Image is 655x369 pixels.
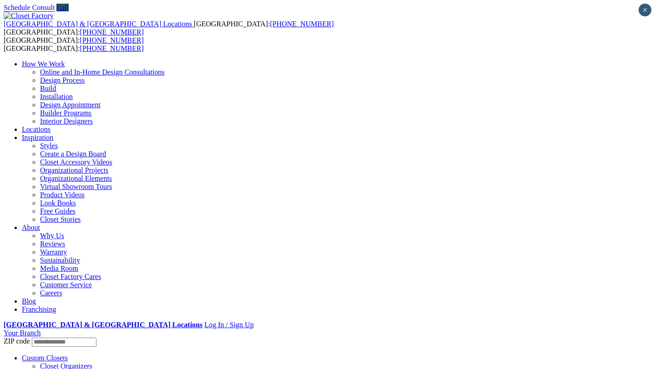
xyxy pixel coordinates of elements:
button: Close [639,4,651,16]
a: Inspiration [22,134,53,141]
a: Your Branch [4,329,40,337]
a: Franchising [22,305,56,313]
a: Why Us [40,232,64,239]
span: [GEOGRAPHIC_DATA]: [GEOGRAPHIC_DATA]: [4,36,144,52]
a: Create a Design Board [40,150,106,158]
a: [PHONE_NUMBER] [80,45,144,52]
a: Careers [40,289,62,297]
a: Look Books [40,199,76,207]
a: Sustainability [40,256,80,264]
a: [GEOGRAPHIC_DATA] & [GEOGRAPHIC_DATA] Locations [4,20,194,28]
a: Organizational Elements [40,175,112,182]
a: Organizational Projects [40,166,108,174]
a: Interior Designers [40,117,93,125]
a: Free Guides [40,207,76,215]
a: Warranty [40,248,67,256]
a: Call [56,4,69,11]
a: Online and In-Home Design Consultations [40,68,165,76]
a: [PHONE_NUMBER] [80,36,144,44]
a: Custom Closets [22,354,68,362]
a: [PHONE_NUMBER] [270,20,333,28]
a: [PHONE_NUMBER] [80,28,144,36]
a: About [22,224,40,231]
a: Closet Stories [40,215,81,223]
a: Closet Accessory Videos [40,158,112,166]
a: Closet Factory Cares [40,273,101,280]
a: Build [40,85,56,92]
input: Enter your Zip code [32,338,96,347]
a: Customer Service [40,281,92,289]
a: [GEOGRAPHIC_DATA] & [GEOGRAPHIC_DATA] Locations [4,321,202,329]
a: Builder Programs [40,109,91,117]
a: How We Work [22,60,65,68]
a: Reviews [40,240,65,248]
a: Virtual Showroom Tours [40,183,112,190]
a: Product Videos [40,191,85,199]
a: Media Room [40,264,78,272]
a: Locations [22,125,50,133]
a: Styles [40,142,58,150]
img: Closet Factory [4,12,54,20]
a: Design Process [40,76,85,84]
span: ZIP code [4,337,30,345]
a: Design Appointment [40,101,101,109]
a: Installation [40,93,73,100]
span: [GEOGRAPHIC_DATA] & [GEOGRAPHIC_DATA] Locations [4,20,192,28]
a: Blog [22,297,36,305]
a: Log In / Sign Up [204,321,253,329]
span: [GEOGRAPHIC_DATA]: [GEOGRAPHIC_DATA]: [4,20,334,36]
a: Schedule Consult [4,4,55,11]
